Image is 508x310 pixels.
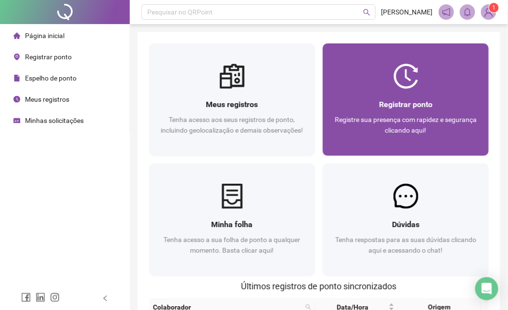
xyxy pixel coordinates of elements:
[13,54,20,60] span: environment
[475,277,498,300] div: Open Intercom Messenger
[493,4,496,11] span: 1
[149,163,315,276] a: Minha folhaTenha acesso a sua folha de ponto a qualquer momento. Basta clicar aqui!
[482,5,496,19] img: 94442
[25,32,64,40] span: Página inicial
[206,100,258,109] span: Meus registros
[25,117,84,124] span: Minhas solicitações
[305,304,311,310] span: search
[21,293,31,302] span: facebook
[363,9,370,16] span: search
[489,3,499,13] sup: Atualize o seu contato no menu Meus Dados
[335,236,476,254] span: Tenha respostas para as suas dúvidas clicando aqui e acessando o chat!
[13,75,20,81] span: file
[25,74,76,82] span: Espelho de ponto
[212,220,253,229] span: Minha folha
[381,7,433,17] span: [PERSON_NAME]
[25,53,72,61] span: Registrar ponto
[13,32,20,39] span: home
[164,236,301,254] span: Tenha acesso a sua folha de ponto a qualquer momento. Basta clicar aqui!
[379,100,432,109] span: Registrar ponto
[463,8,472,16] span: bell
[36,293,45,302] span: linkedin
[13,117,20,124] span: schedule
[335,116,477,134] span: Registre sua presença com rapidez e segurança clicando aqui!
[241,281,397,291] span: Últimos registros de ponto sincronizados
[149,43,315,156] a: Meus registrosTenha acesso aos seus registros de ponto, incluindo geolocalização e demais observa...
[442,8,451,16] span: notification
[323,163,489,276] a: DúvidasTenha respostas para as suas dúvidas clicando aqui e acessando o chat!
[102,295,109,302] span: left
[392,220,419,229] span: Dúvidas
[50,293,60,302] span: instagram
[13,96,20,103] span: clock-circle
[323,43,489,156] a: Registrar pontoRegistre sua presença com rapidez e segurança clicando aqui!
[25,95,69,103] span: Meus registros
[161,116,304,134] span: Tenha acesso aos seus registros de ponto, incluindo geolocalização e demais observações!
